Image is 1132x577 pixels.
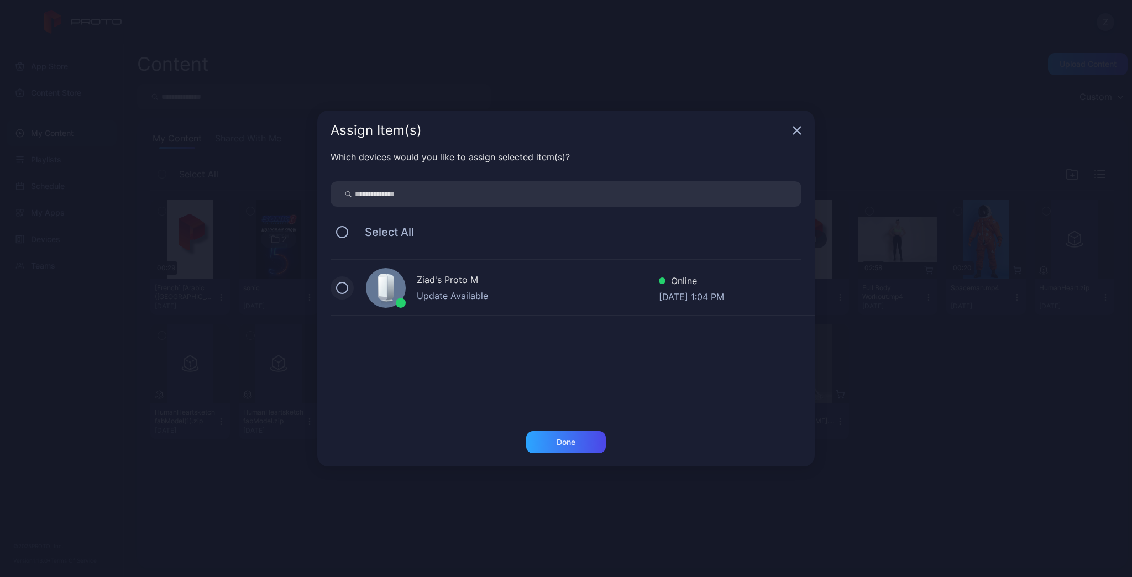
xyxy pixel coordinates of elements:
button: Done [526,431,606,453]
span: Select All [354,225,414,239]
div: Online [659,274,724,290]
div: Ziad's Proto M [417,273,659,289]
div: [DATE] 1:04 PM [659,290,724,301]
div: Done [557,438,575,447]
div: Update Available [417,289,659,302]
div: Which devices would you like to assign selected item(s)? [331,150,801,164]
div: Assign Item(s) [331,124,788,137]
